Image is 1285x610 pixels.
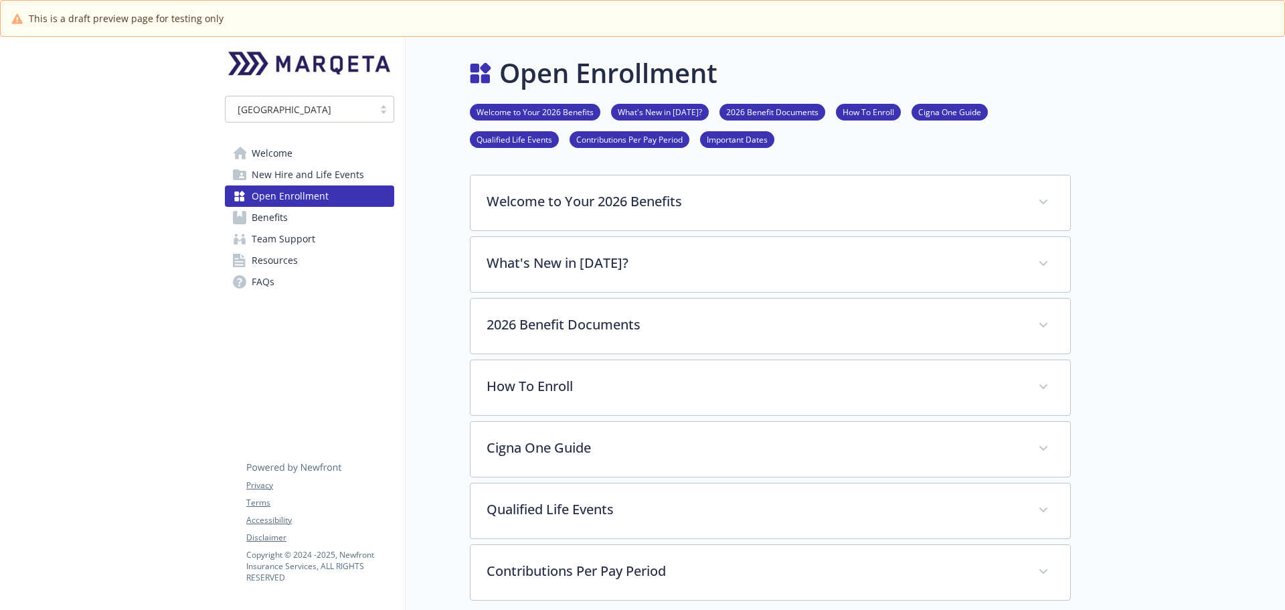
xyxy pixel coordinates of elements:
[225,185,394,207] a: Open Enrollment
[232,102,367,117] span: [GEOGRAPHIC_DATA]
[252,250,298,271] span: Resources
[487,192,1022,212] p: Welcome to Your 2026 Benefits
[252,228,315,250] span: Team Support
[487,561,1022,581] p: Contributions Per Pay Period
[700,133,774,145] a: Important Dates
[499,53,717,93] h1: Open Enrollment
[225,271,394,293] a: FAQs
[470,299,1070,354] div: 2026 Benefit Documents
[252,271,274,293] span: FAQs
[487,438,1022,458] p: Cigna One Guide
[252,143,292,164] span: Welcome
[487,376,1022,396] p: How To Enroll
[225,228,394,250] a: Team Support
[238,102,331,117] span: [GEOGRAPHIC_DATA]
[252,185,329,207] span: Open Enrollment
[246,532,394,544] a: Disclaimer
[470,483,1070,538] div: Qualified Life Events
[225,164,394,185] a: New Hire and Life Events
[470,422,1070,477] div: Cigna One Guide
[252,164,364,185] span: New Hire and Life Events
[570,133,689,145] a: Contributions Per Pay Period
[470,175,1070,230] div: Welcome to Your 2026 Benefits
[225,143,394,164] a: Welcome
[246,497,394,509] a: Terms
[719,105,825,118] a: 2026 Benefit Documents
[246,479,394,491] a: Privacy
[487,315,1022,335] p: 2026 Benefit Documents
[611,105,709,118] a: What's New in [DATE]?
[836,105,901,118] a: How To Enroll
[487,500,1022,520] p: Qualified Life Events
[470,237,1070,292] div: What's New in [DATE]?
[470,545,1070,600] div: Contributions Per Pay Period
[470,133,559,145] a: Qualified Life Events
[487,253,1022,273] p: What's New in [DATE]?
[225,250,394,271] a: Resources
[252,207,288,228] span: Benefits
[29,11,224,25] span: This is a draft preview page for testing only
[225,207,394,228] a: Benefits
[246,549,394,583] p: Copyright © 2024 - 2025 , Newfront Insurance Services, ALL RIGHTS RESERVED
[246,514,394,526] a: Accessibility
[470,360,1070,415] div: How To Enroll
[470,105,600,118] a: Welcome to Your 2026 Benefits
[912,105,988,118] a: Cigna One Guide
